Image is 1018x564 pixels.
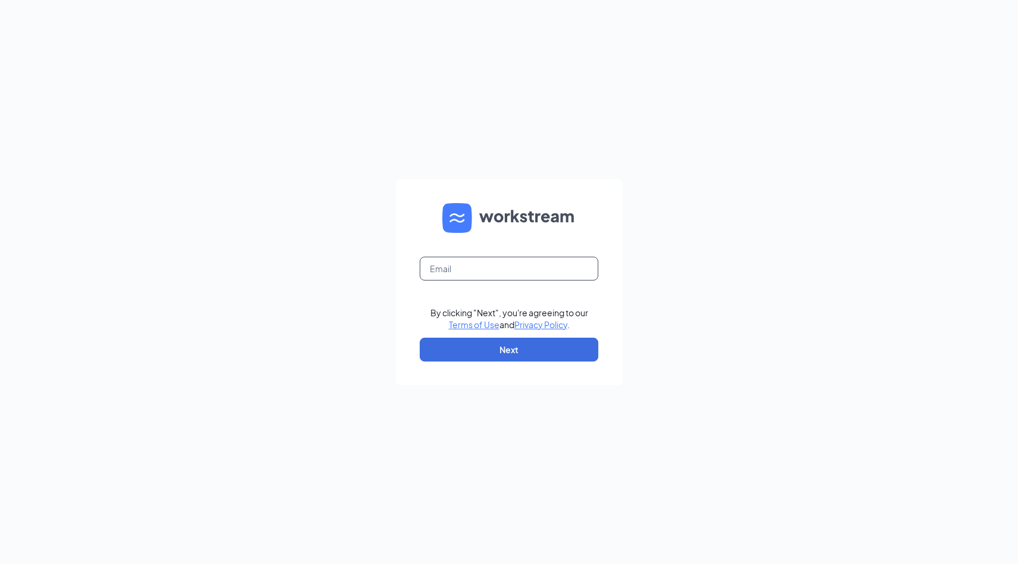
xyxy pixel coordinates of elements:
button: Next [420,338,598,362]
input: Email [420,257,598,281]
img: WS logo and Workstream text [442,203,576,233]
div: By clicking "Next", you're agreeing to our and . [430,307,588,331]
a: Privacy Policy [514,319,567,330]
a: Terms of Use [449,319,499,330]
